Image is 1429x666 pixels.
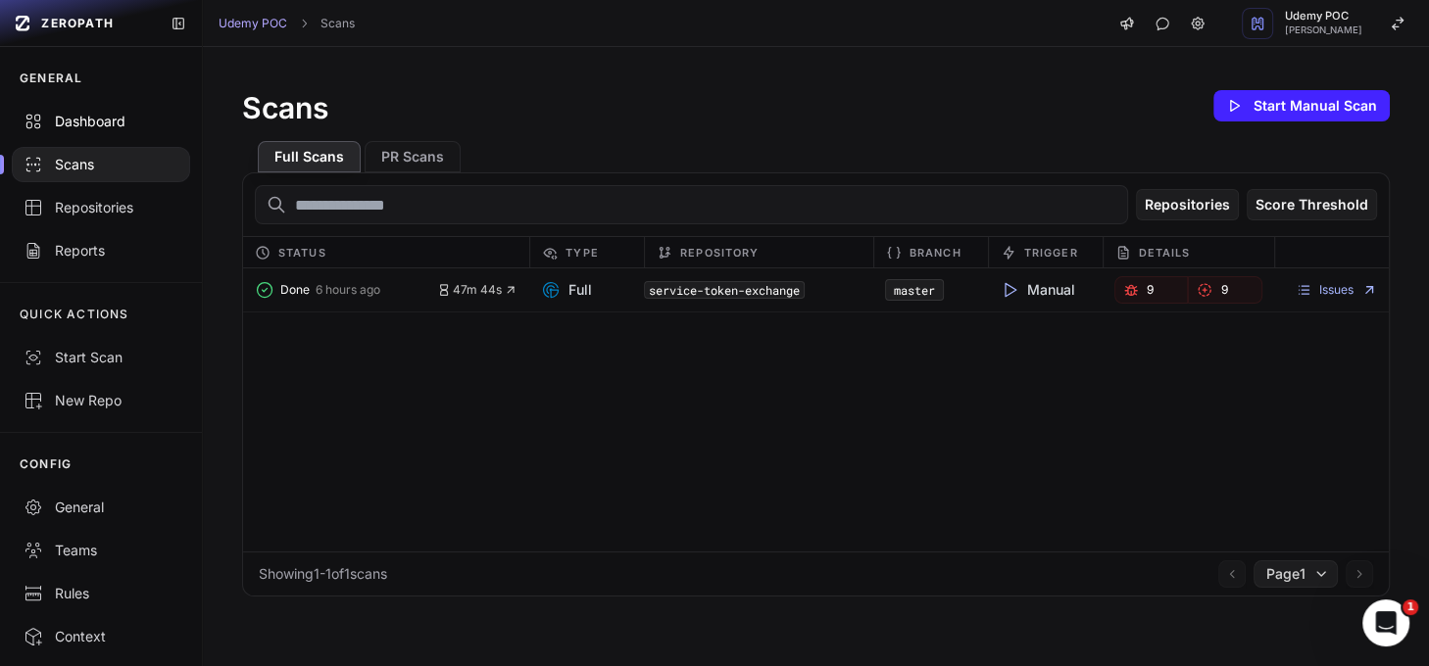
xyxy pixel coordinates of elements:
[644,281,805,299] code: service-token-exchange
[910,241,961,264] span: Branch
[219,16,355,31] nav: breadcrumb
[566,241,598,264] span: Type
[1296,282,1377,298] a: Issues
[1285,11,1362,22] span: Udemy POC
[1188,276,1262,304] a: 9
[280,282,310,298] span: Done
[24,155,178,174] div: Scans
[1362,599,1409,646] iframe: Intercom live chat
[1024,241,1078,264] span: Trigger
[297,17,311,30] svg: chevron right,
[1136,189,1239,220] button: Repositories
[894,282,935,298] a: master
[219,16,287,31] a: Udemy POC
[24,627,178,646] div: Context
[1114,276,1189,304] a: 9
[1220,282,1227,298] span: 9
[24,584,178,603] div: Rules
[24,541,178,560] div: Teams
[259,564,387,584] div: Showing 1 - 1 of 1 scans
[41,16,114,31] span: ZEROPATH
[242,90,328,125] h1: Scans
[1000,280,1075,300] span: Manual
[20,456,72,472] p: CONFIG
[24,391,178,410] div: New Repo
[24,198,178,217] div: Repositories
[24,348,178,367] div: Start Scan
[24,112,178,131] div: Dashboard
[258,141,361,172] button: Full Scans
[541,280,592,300] span: Full
[680,241,759,264] span: Repository
[1403,599,1418,615] span: 1
[1266,564,1306,584] span: Page 1
[1285,25,1362,35] span: [PERSON_NAME]
[1247,189,1377,220] button: Score Threshold
[1139,241,1191,264] span: Details
[20,71,82,86] p: GENERAL
[24,241,178,261] div: Reports
[437,282,517,298] button: 47m 44s
[278,241,326,264] span: Status
[1254,560,1338,588] button: Page1
[255,276,437,304] button: Done 6 hours ago
[1147,282,1154,298] span: 9
[20,307,129,322] p: QUICK ACTIONS
[24,498,178,517] div: General
[1213,90,1390,121] button: Start Manual Scan
[365,141,461,172] button: PR Scans
[320,16,355,31] a: Scans
[316,282,380,298] span: 6 hours ago
[8,8,155,39] a: ZEROPATH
